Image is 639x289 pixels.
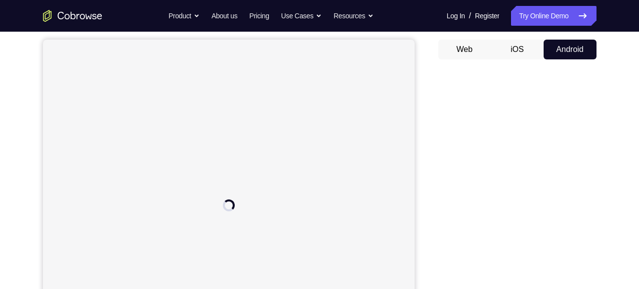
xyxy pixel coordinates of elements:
[511,6,596,26] a: Try Online Demo
[469,10,471,22] span: /
[43,10,102,22] a: Go to the home page
[447,6,465,26] a: Log In
[544,40,596,59] button: Android
[491,40,544,59] button: iOS
[475,6,499,26] a: Register
[281,6,322,26] button: Use Cases
[249,6,269,26] a: Pricing
[212,6,237,26] a: About us
[334,6,374,26] button: Resources
[169,6,200,26] button: Product
[438,40,491,59] button: Web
